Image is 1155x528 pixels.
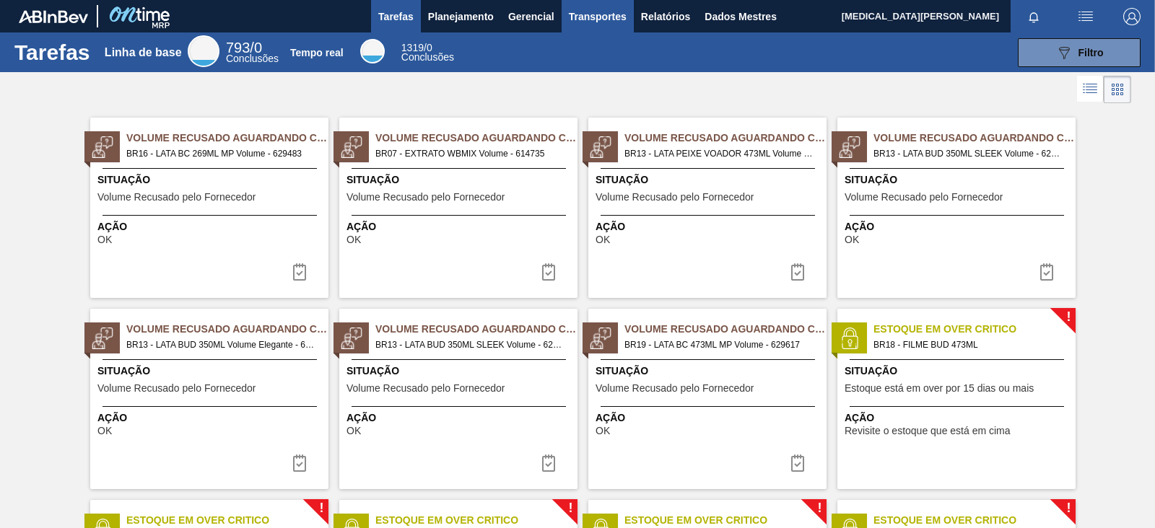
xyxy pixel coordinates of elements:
[375,514,518,526] font: Estoque em Over Critico
[126,132,351,144] font: Volume Recusado Aguardando Ciência
[845,191,1003,203] font: Volume Recusado pelo Fornecedor
[1029,258,1064,286] div: Completar tarefa: 30360762
[375,323,600,335] font: Volume Recusado Aguardando Ciência
[845,382,1034,394] font: Estoque está em over por 15 dias ou mais
[126,149,302,159] font: BR16 - LATA BC 269ML MP Volume - 629483
[508,11,554,22] font: Gerencial
[126,146,317,162] span: BR16 - LATA BC 269ML MP Volume - 629483
[624,149,838,159] font: BR13 - LATA PEIXE VOADOR 473ML Volume - 629036
[346,382,505,394] font: Volume Recusado pelo Fornecedor
[226,40,250,56] span: 793
[845,365,897,377] font: Situação
[1123,8,1141,25] img: Sair
[531,258,566,286] button: ícone-tarefa-concluída
[97,172,325,188] span: Situação
[540,263,557,281] img: ícone-tarefa-concluída
[780,258,815,286] div: Completar tarefa: 30360761
[641,11,690,22] font: Relatórios
[346,191,505,203] font: Volume Recusado pelo Fornecedor
[873,131,1076,146] span: Volume Recusado Aguardando Ciência
[596,364,823,379] span: Situação
[341,327,362,349] img: status
[92,327,113,349] img: status
[346,192,505,203] span: Volume Recusado pelo Fornecedor
[19,10,88,23] img: TNhmsLtSVTkK8tSr43FrP2fwEKptu5GPRR3wAAAABJRU5ErkJggg==
[1078,47,1104,58] font: Filtro
[282,258,317,286] div: Completar tarefa: 30360754
[97,234,112,245] font: OK
[401,43,454,62] div: Tempo real
[375,131,577,146] span: Volume Recusado Aguardando Ciência
[531,449,566,478] div: Completar tarefa: 30360764
[126,322,328,337] span: Volume Recusado Aguardando Ciência
[126,513,328,528] span: Estoque em Over Critico
[596,192,754,203] span: Volume Recusado pelo Fornecedor
[1066,501,1071,515] font: !
[291,454,308,472] img: ícone-tarefa-concluída
[126,514,269,526] font: Estoque em Over Critico
[378,11,414,22] font: Tarefas
[1077,76,1104,103] div: Visão em Lista
[596,221,625,232] font: Ação
[97,221,127,232] font: Ação
[341,136,362,158] img: status
[1066,309,1071,324] font: !
[346,383,505,394] span: Volume Recusado pelo Fornecedor
[780,449,815,478] button: ícone-tarefa-concluída
[346,425,361,436] font: OK
[845,364,1072,379] span: Situação
[97,412,127,423] font: Ação
[624,132,849,144] font: Volume Recusado Aguardando Ciência
[282,258,317,286] button: ícone-tarefa-concluída
[346,172,574,188] span: Situação
[14,40,90,64] font: Tarefas
[596,383,754,394] span: Volume Recusado pelo Fornecedor
[873,132,1098,144] font: Volume Recusado Aguardando Ciência
[97,174,150,185] font: Situação
[424,42,427,53] font: /
[105,46,182,58] font: Linha de base
[845,172,1072,188] span: Situação
[531,449,566,478] button: ícone-tarefa-concluída
[427,42,432,53] font: 0
[569,11,627,22] font: Transportes
[839,136,860,158] img: status
[250,40,254,56] font: /
[596,172,823,188] span: Situação
[596,365,648,377] font: Situação
[282,449,317,478] div: Completar tarefa: 30360763
[401,51,454,63] font: Conclusões
[97,383,256,394] span: Volume Recusado pelo Fornecedor
[1104,76,1131,103] div: Visão em Cartões
[346,365,399,377] font: Situação
[624,340,800,350] font: BR19 - LATA BC 473ML MP Volume - 629617
[873,149,1071,159] font: BR13 - LATA BUD 350ML SLEEK Volume - 628914
[226,53,279,64] font: Conclusões
[375,146,566,162] span: BR07 - EXTRATO WBMIX Volume - 614735
[375,132,600,144] font: Volume Recusado Aguardando Ciência
[596,425,610,436] font: OK
[360,39,385,63] div: Tempo real
[568,501,572,515] font: !
[780,449,815,478] div: Completar tarefa: 30361290
[375,513,577,528] span: Estoque em Over Critico
[346,412,376,423] font: Ação
[789,263,806,281] img: ícone-tarefa-concluída
[540,454,557,472] img: ícone-tarefa-concluída
[845,383,1034,394] span: Estoque está em over por 15 dias ou mais
[596,174,648,185] font: Situação
[845,174,897,185] font: Situação
[873,340,978,350] font: BR18 - FILME BUD 473ML
[346,221,376,232] font: Ação
[428,11,494,22] font: Planejamento
[624,514,767,526] font: Estoque em Over Critico
[319,501,323,515] font: !
[97,192,256,203] span: Volume Recusado pelo Fornecedor
[845,412,874,423] font: Ação
[531,258,566,286] div: Completar tarefa: 30360756
[375,337,566,353] span: BR13 - LATA BUD 350ML SLEEK Volume - 628913
[97,382,256,394] font: Volume Recusado pelo Fornecedor
[375,340,572,350] font: BR13 - LATA BUD 350ML SLEEK Volume - 628913
[97,425,112,436] font: OK
[126,340,329,350] font: BR13 - LATA BUD 350ML Volume Elegante - 628912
